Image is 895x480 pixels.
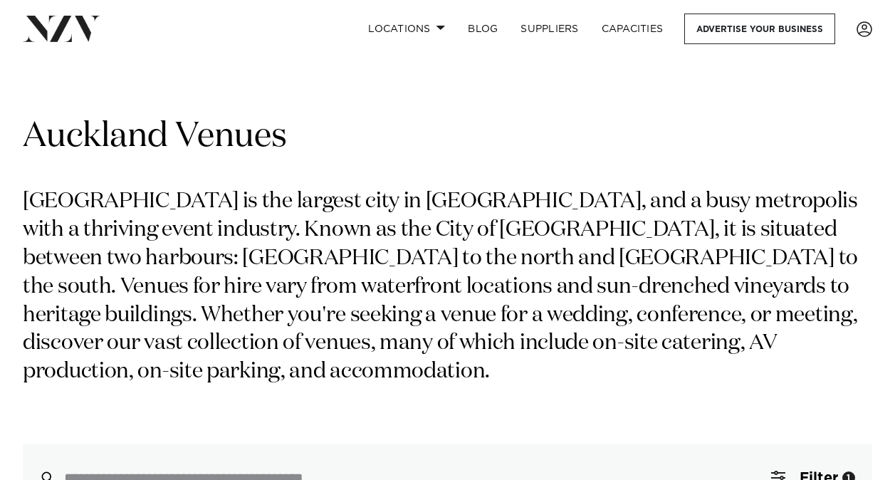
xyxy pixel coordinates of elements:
a: SUPPLIERS [509,14,590,44]
h1: Auckland Venues [23,115,872,160]
a: BLOG [456,14,509,44]
a: Capacities [590,14,675,44]
p: [GEOGRAPHIC_DATA] is the largest city in [GEOGRAPHIC_DATA], and a busy metropolis with a thriving... [23,188,872,387]
a: Locations [357,14,456,44]
img: nzv-logo.png [23,16,100,41]
a: Advertise your business [684,14,835,44]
